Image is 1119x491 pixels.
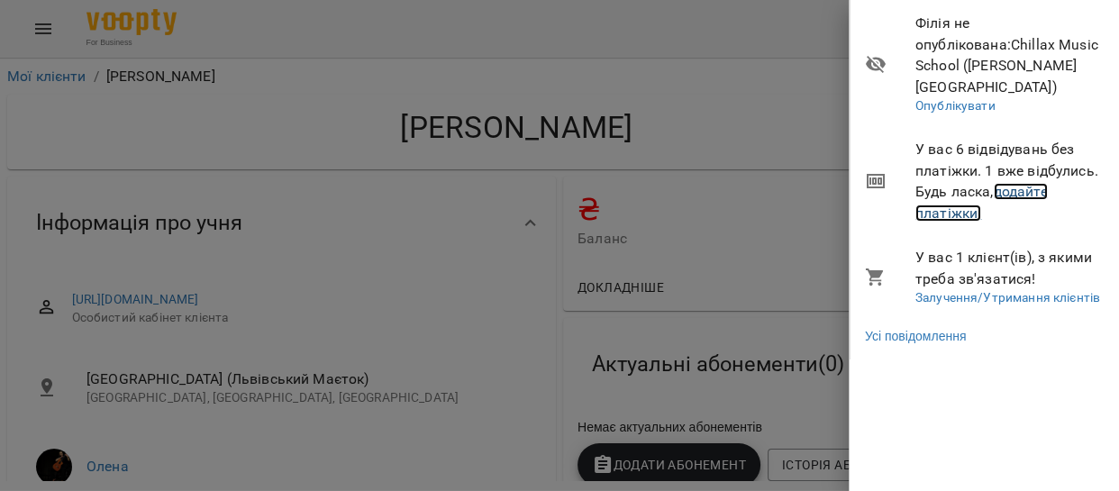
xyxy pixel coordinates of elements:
span: Філія не опублікована : Chillax Music School ([PERSON_NAME][GEOGRAPHIC_DATA]) [915,13,1105,97]
a: Залучення/Утримання клієнтів [915,290,1100,305]
span: У вас 1 клієнт(ів), з якими треба зв'язатися! [915,247,1105,289]
span: У вас 6 відвідувань без платіжки. 1 вже відбулись. Будь ласка, [915,139,1105,223]
a: додайте платіжки! [915,183,1048,222]
a: Опублікувати [915,98,996,113]
a: Усі повідомлення [865,327,966,345]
